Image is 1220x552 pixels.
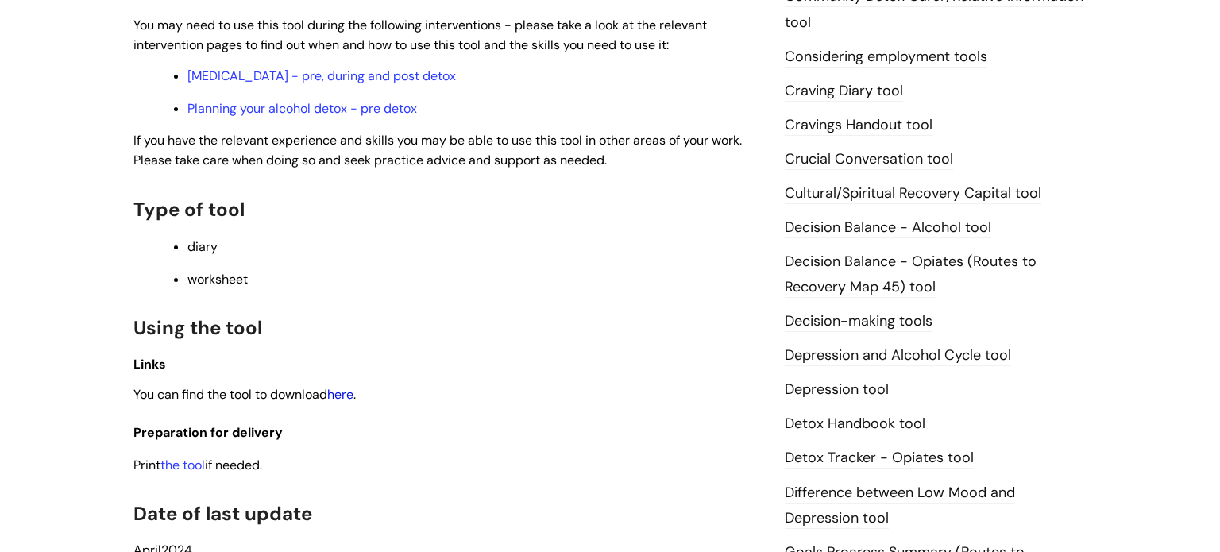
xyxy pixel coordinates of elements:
[785,380,889,400] a: Depression tool
[785,47,987,68] a: Considering employment tools
[785,218,991,238] a: Decision Balance - Alcohol tool
[160,457,262,473] span: if needed.
[785,448,974,469] a: Detox Tracker - Opiates tool
[785,483,1015,529] a: Difference between Low Mood and Depression tool
[133,132,742,168] span: If you have the relevant experience and skills you may be able to use this tool in other areas of...
[133,386,356,403] span: You can find the tool to download .
[327,386,353,403] a: here
[785,115,932,136] a: Cravings Handout tool
[785,149,953,170] a: Crucial Conversation tool
[785,414,925,434] a: Detox Handbook tool
[785,252,1037,298] a: Decision Balance - Opiates (Routes to Recovery Map 45) tool
[785,311,932,332] a: Decision-making tools
[160,457,205,473] a: the tool
[187,271,248,288] span: worksheet
[133,457,160,473] span: Print
[133,315,262,340] span: Using the tool
[133,17,707,53] span: You may need to use this tool during the following interventions - please take a look at the rele...
[187,100,417,117] a: Planning your alcohol detox - pre detox
[133,356,166,373] span: Links
[133,197,245,222] span: Type of tool
[133,424,283,441] span: Preparation for delivery
[785,345,1011,366] a: Depression and Alcohol Cycle tool
[785,81,903,102] a: Craving Diary tool
[133,501,312,526] span: Date of last update
[187,238,218,255] span: diary
[187,68,456,84] a: [MEDICAL_DATA] - pre, during and post detox
[785,183,1041,204] a: Cultural/Spiritual Recovery Capital tool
